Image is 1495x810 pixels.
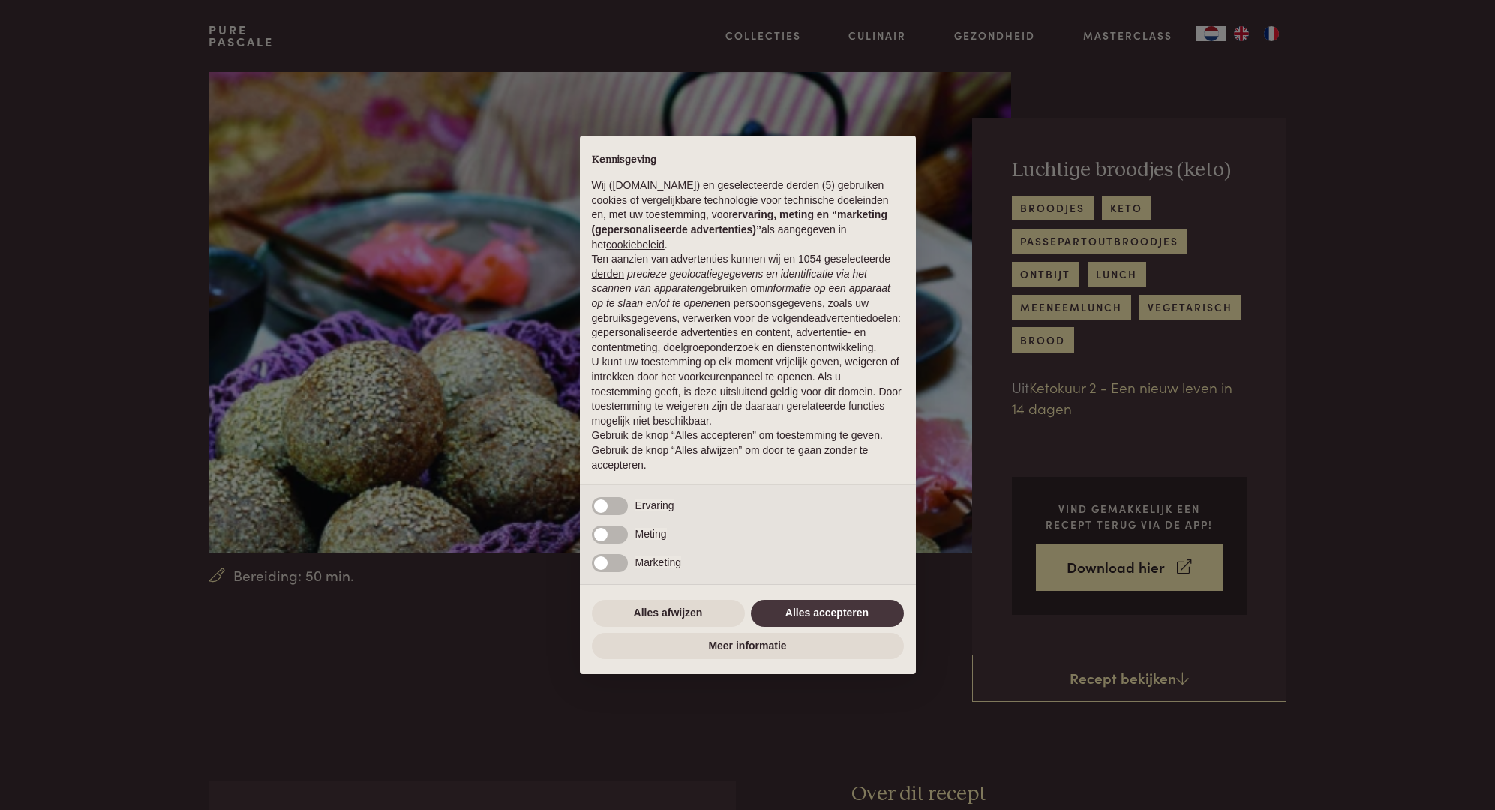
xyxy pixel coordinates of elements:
strong: ervaring, meting en “marketing (gepersonaliseerde advertenties)” [592,208,887,235]
button: Alles accepteren [751,600,904,627]
p: U kunt uw toestemming op elk moment vrijelijk geven, weigeren of intrekken door het voorkeurenpan... [592,355,904,428]
p: Ten aanzien van advertenties kunnen wij en 1054 geselecteerde gebruiken om en persoonsgegevens, z... [592,252,904,355]
a: cookiebeleid [606,238,665,250]
button: advertentiedoelen [815,311,898,326]
button: Meer informatie [592,633,904,660]
span: Meting [635,528,667,540]
button: derden [592,267,625,282]
em: precieze geolocatiegegevens en identificatie via het scannen van apparaten [592,268,867,295]
p: Gebruik de knop “Alles accepteren” om toestemming te geven. Gebruik de knop “Alles afwijzen” om d... [592,428,904,472]
h2: Kennisgeving [592,154,904,167]
span: Marketing [635,556,681,568]
p: Wij ([DOMAIN_NAME]) en geselecteerde derden (5) gebruiken cookies of vergelijkbare technologie vo... [592,178,904,252]
span: Ervaring [635,499,674,511]
button: Alles afwijzen [592,600,745,627]
em: informatie op een apparaat op te slaan en/of te openen [592,282,891,309]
